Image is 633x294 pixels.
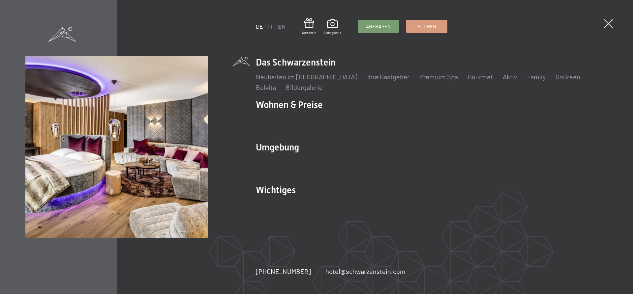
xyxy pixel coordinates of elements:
a: GoGreen [556,73,580,81]
a: Neuheiten im [GEOGRAPHIC_DATA] [256,73,357,81]
a: Gourmet [468,73,493,81]
a: hotel@schwarzenstein.com [325,267,406,276]
span: Anfragen [366,23,391,30]
a: Belvita [256,83,276,91]
span: Buchen [417,23,436,30]
a: Aktiv [503,73,517,81]
a: Family [527,73,546,81]
span: [PHONE_NUMBER] [256,267,311,275]
span: Bildergalerie [323,30,341,35]
a: [PHONE_NUMBER] [256,267,311,276]
a: Bildergalerie [323,19,341,35]
a: Ihre Gastgeber [367,73,409,81]
a: IT [268,23,273,30]
a: Premium Spa [419,73,458,81]
a: Bildergalerie [286,83,323,91]
a: Anfragen [358,20,399,33]
span: Gutschein [302,30,316,35]
a: DE [256,23,263,30]
a: EN [278,23,286,30]
a: Buchen [407,20,447,33]
a: Gutschein [302,18,316,35]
